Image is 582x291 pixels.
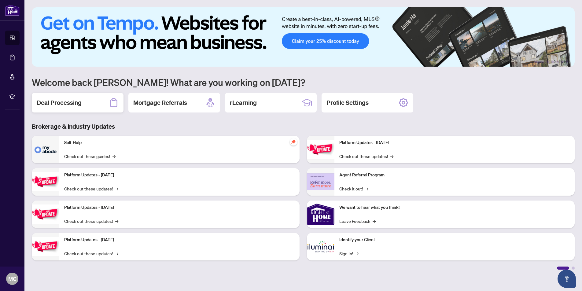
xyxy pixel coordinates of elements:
[32,172,59,191] img: Platform Updates - September 16, 2025
[37,98,82,107] h2: Deal Processing
[32,7,575,67] img: Slide 0
[561,61,564,63] button: 5
[339,172,570,179] p: Agent Referral Program
[339,139,570,146] p: Platform Updates - [DATE]
[64,185,118,192] a: Check out these updates!→
[556,61,559,63] button: 4
[339,185,368,192] a: Check it out!→
[339,250,359,257] a: Sign In!→
[64,250,118,257] a: Check out these updates!→
[133,98,187,107] h2: Mortgage Referrals
[290,138,297,145] span: pushpin
[339,237,570,243] p: Identify your Client
[339,153,393,160] a: Check out these updates!→
[339,218,376,224] a: Leave Feedback→
[307,201,334,228] img: We want to hear what you think!
[355,250,359,257] span: →
[5,5,20,16] img: logo
[8,274,17,283] span: MC
[115,250,118,257] span: →
[307,140,334,159] img: Platform Updates - June 23, 2025
[307,173,334,190] img: Agent Referral Program
[32,136,59,163] img: Self-Help
[390,153,393,160] span: →
[365,185,368,192] span: →
[230,98,257,107] h2: rLearning
[112,153,116,160] span: →
[32,237,59,256] img: Platform Updates - July 8, 2025
[551,61,554,63] button: 3
[64,153,116,160] a: Check out these guides!→
[64,204,295,211] p: Platform Updates - [DATE]
[339,204,570,211] p: We want to hear what you think!
[115,185,118,192] span: →
[558,270,576,288] button: Open asap
[547,61,549,63] button: 2
[115,218,118,224] span: →
[566,61,569,63] button: 6
[64,218,118,224] a: Check out these updates!→
[32,122,575,131] h3: Brokerage & Industry Updates
[32,204,59,224] img: Platform Updates - July 21, 2025
[64,237,295,243] p: Platform Updates - [DATE]
[64,139,295,146] p: Self-Help
[307,233,334,260] img: Identify your Client
[534,61,544,63] button: 1
[32,76,575,88] h1: Welcome back [PERSON_NAME]! What are you working on [DATE]?
[64,172,295,179] p: Platform Updates - [DATE]
[326,98,369,107] h2: Profile Settings
[373,218,376,224] span: →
